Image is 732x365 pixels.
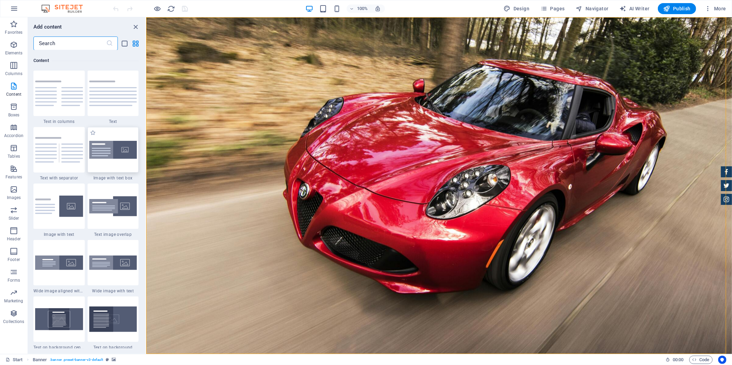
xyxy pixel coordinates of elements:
[33,36,106,50] input: Search
[35,137,83,163] img: text-with-separator.svg
[167,5,175,13] i: Reload page
[678,357,679,362] span: :
[88,240,139,294] div: Wide image with text
[33,345,85,350] span: Text on background centered
[35,308,83,330] img: text-on-background-centered.svg
[88,296,139,350] div: Text on background
[504,5,530,12] span: Design
[4,298,23,304] p: Marketing
[33,184,85,237] div: Image with text
[357,4,368,13] h6: 100%
[617,3,652,14] button: AI Writer
[35,196,83,217] img: text-with-image-v4.svg
[8,257,20,262] p: Footer
[7,236,21,242] p: Header
[8,154,20,159] p: Tables
[347,4,371,13] button: 100%
[7,195,21,200] p: Images
[375,6,381,12] i: On resize automatically adjust zoom level to fit chosen device.
[88,184,139,237] div: Text image overlap
[540,5,565,12] span: Pages
[88,232,139,237] span: Text image overlap
[33,71,85,124] div: Text in columns
[88,71,139,124] div: Text
[501,3,532,14] div: Design (Ctrl+Alt+Y)
[88,119,139,124] span: Text
[620,5,650,12] span: AI Writer
[704,5,726,12] span: More
[33,356,116,364] nav: breadcrumb
[112,358,116,362] i: This element contains a background
[89,81,137,106] img: text.svg
[33,240,85,294] div: Wide image aligned with text
[6,356,23,364] a: Click to cancel selection. Double-click to open Pages
[663,5,691,12] span: Publish
[665,356,684,364] h6: Session time
[33,127,85,181] div: Text with separator
[692,356,710,364] span: Code
[89,141,137,159] img: image-with-text-box.svg
[33,356,47,364] span: Click to select. Double-click to edit
[132,23,140,31] button: close panel
[8,112,20,118] p: Boxes
[4,133,23,138] p: Accordion
[33,119,85,124] span: Text in columns
[153,4,162,13] button: Click here to leave preview mode and continue editing
[89,306,137,332] img: text-on-bacground.svg
[658,3,696,14] button: Publish
[33,23,62,31] h6: Add content
[702,3,729,14] button: More
[33,288,85,294] span: Wide image aligned with text
[501,3,532,14] button: Design
[5,50,23,56] p: Elements
[33,296,85,350] div: Text on background centered
[6,92,21,97] p: Content
[576,5,609,12] span: Navigator
[50,356,103,364] span: . banner .preset-banner-v3-default
[8,278,20,283] p: Forms
[3,319,24,324] p: Collections
[33,232,85,237] span: Image with text
[573,3,611,14] button: Navigator
[33,56,139,65] h6: Content
[35,81,83,106] img: text-in-columns.svg
[6,174,22,180] p: Features
[5,71,22,76] p: Columns
[33,175,85,181] span: Text with separator
[40,4,91,13] img: Editor Logo
[88,127,139,181] div: Image with text box
[89,196,137,217] img: text-image-overlap.svg
[88,345,139,350] span: Text on background
[89,255,137,270] img: wide-image-with-text.svg
[90,130,96,136] span: Add to favorites
[106,358,109,362] i: This element is a customizable preset
[88,288,139,294] span: Wide image with text
[689,356,713,364] button: Code
[538,3,567,14] button: Pages
[5,30,22,35] p: Favorites
[718,356,726,364] button: Usercentrics
[88,175,139,181] span: Image with text box
[121,39,129,48] button: list-view
[167,4,175,13] button: reload
[35,255,83,270] img: wide-image-with-text-aligned.svg
[673,356,683,364] span: 00 00
[9,216,19,221] p: Slider
[132,39,140,48] button: grid-view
